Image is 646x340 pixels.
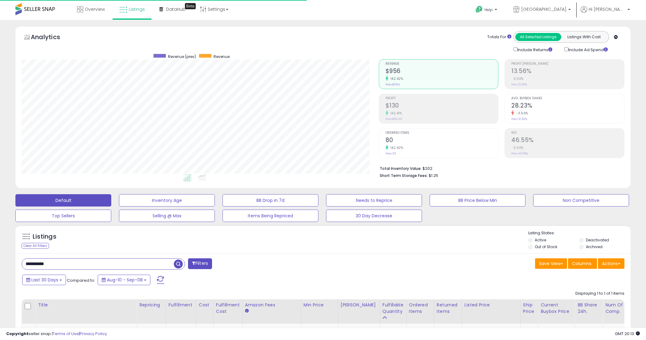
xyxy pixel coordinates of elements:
[515,33,561,41] button: All Selected Listings
[386,83,400,86] small: Prev: $394
[22,243,49,249] div: Clear All Filters
[605,302,628,315] div: Num of Comp.
[586,244,603,249] label: Archived
[53,331,79,337] a: Terms of Use
[80,331,107,337] a: Privacy Policy
[509,46,560,53] div: Include Returns
[386,97,498,100] span: Profit
[6,331,107,337] div: seller snap | |
[185,3,196,9] div: Tooltip anchor
[511,97,624,100] span: Avg. Buybox Share
[521,6,566,12] span: [GEOGRAPHIC_DATA]
[85,6,105,12] span: Overview
[214,54,230,59] span: Revenue
[31,33,72,43] h5: Analytics
[560,46,618,53] div: Include Ad Spend
[386,102,498,110] h2: $130
[386,152,396,155] small: Prev: 33
[581,6,630,20] a: Hi [PERSON_NAME]
[380,166,422,171] b: Total Inventory Value:
[430,194,525,207] button: BB Price Below Min
[388,76,403,81] small: 142.42%
[382,302,404,315] div: Fulfillable Quantity
[166,6,186,12] span: DataHub
[119,194,215,207] button: Inventory Age
[528,230,631,236] p: Listing States:
[139,302,163,308] div: Repricing
[511,62,624,66] span: Profit [PERSON_NAME]
[471,1,503,20] a: Help
[586,237,609,243] label: Deactivated
[15,194,111,207] button: Default
[199,302,211,308] div: Cost
[386,137,498,145] h2: 80
[6,331,29,337] strong: Copyright
[33,232,56,241] h5: Listings
[304,302,335,308] div: Min Price
[245,302,298,308] div: Amazon Fees
[485,7,493,12] span: Help
[511,76,524,81] small: 0.00%
[15,210,111,222] button: Top Sellers
[31,277,58,283] span: Last 30 Days
[575,291,624,297] div: Displaying 1 to 1 of 1 items
[464,302,518,308] div: Listed Price
[386,68,498,76] h2: $956
[511,83,527,86] small: Prev: 13.56%
[326,194,422,207] button: Needs to Reprice
[561,33,607,41] button: Listings With Cost
[523,302,535,315] div: Ship Price
[487,34,511,40] div: Totals For
[514,111,528,116] small: -11.56%
[386,131,498,135] span: Ordered Items
[615,331,640,337] span: 2025-10-9 20:13 GMT
[535,258,567,269] button: Save View
[22,275,66,285] button: Last 30 Days
[38,302,134,308] div: Title
[568,258,597,269] button: Columns
[98,275,150,285] button: Aug-10 - Sep-08
[119,210,215,222] button: Selling @ Max
[326,210,422,222] button: 30 Day Decrease
[511,102,624,110] h2: 28.23%
[511,137,624,145] h2: 46.55%
[598,258,624,269] button: Actions
[168,54,196,59] span: Revenue (prev)
[511,68,624,76] h2: 13.56%
[380,173,428,178] b: Short Term Storage Fees:
[223,210,318,222] button: Items Being Repriced
[129,6,145,12] span: Listings
[589,6,626,12] span: Hi [PERSON_NAME]
[535,244,557,249] label: Out of Stock
[188,258,212,269] button: Filters
[341,302,377,308] div: [PERSON_NAME]
[475,6,483,13] i: Get Help
[572,260,591,267] span: Columns
[409,302,431,315] div: Ordered Items
[541,302,572,315] div: Current Buybox Price
[578,302,600,315] div: BB Share 24h.
[67,277,95,283] span: Compared to:
[216,302,240,315] div: Fulfillment Cost
[429,173,438,178] span: $1.25
[535,237,546,243] label: Active
[511,131,624,135] span: ROI
[511,117,527,121] small: Prev: 31.92%
[388,111,402,116] small: 142.41%
[223,194,318,207] button: BB Drop in 7d
[386,117,402,121] small: Prev: $53.46
[380,164,620,172] li: $202
[511,145,524,150] small: 0.00%
[169,302,194,308] div: Fulfillment
[388,145,403,150] small: 142.42%
[511,152,528,155] small: Prev: 46.55%
[437,302,459,315] div: Returned Items
[107,277,143,283] span: Aug-10 - Sep-08
[533,194,629,207] button: Non Competitive
[386,62,498,66] span: Revenue
[245,308,249,314] small: Amazon Fees.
